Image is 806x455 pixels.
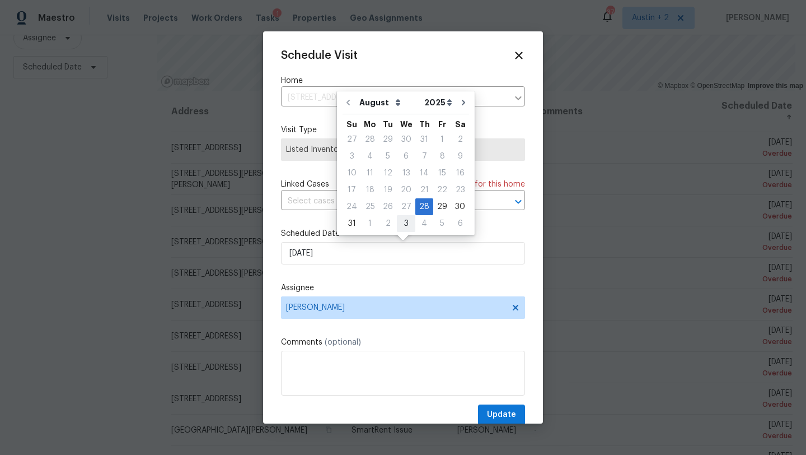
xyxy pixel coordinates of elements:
[346,120,357,128] abbr: Sunday
[397,215,415,232] div: Wed Sep 03 2025
[433,148,451,165] div: Fri Aug 08 2025
[419,120,430,128] abbr: Thursday
[415,182,433,198] div: Thu Aug 21 2025
[281,179,329,190] span: Linked Cases
[451,215,469,232] div: Sat Sep 06 2025
[343,148,361,165] div: Sun Aug 03 2025
[379,216,397,231] div: 2
[343,215,361,232] div: Sun Aug 31 2025
[455,120,466,128] abbr: Saturday
[433,198,451,215] div: Fri Aug 29 2025
[433,131,451,148] div: Fri Aug 01 2025
[343,148,361,164] div: 3
[433,182,451,198] div: 22
[415,148,433,164] div: 7
[379,182,397,198] div: 19
[451,182,469,198] div: Sat Aug 23 2025
[361,215,379,232] div: Mon Sep 01 2025
[433,182,451,198] div: Fri Aug 22 2025
[397,182,415,198] div: Wed Aug 20 2025
[281,337,525,348] label: Comments
[433,148,451,164] div: 8
[361,148,379,165] div: Mon Aug 04 2025
[451,132,469,147] div: 2
[281,75,525,86] label: Home
[379,131,397,148] div: Tue Jul 29 2025
[281,193,494,210] input: Select cases
[415,216,433,231] div: 4
[343,165,361,182] div: Sun Aug 10 2025
[397,199,415,215] div: 27
[361,165,379,181] div: 11
[379,165,397,182] div: Tue Aug 12 2025
[357,94,421,111] select: Month
[343,198,361,215] div: Sun Aug 24 2025
[286,303,505,312] span: [PERSON_NAME]
[451,182,469,198] div: 23
[415,182,433,198] div: 21
[451,131,469,148] div: Sat Aug 02 2025
[281,242,525,264] input: M/D/YYYY
[451,165,469,181] div: 16
[433,132,451,147] div: 1
[510,194,526,210] button: Open
[415,198,433,215] div: Thu Aug 28 2025
[379,198,397,215] div: Tue Aug 26 2025
[379,165,397,181] div: 12
[343,199,361,215] div: 24
[343,182,361,198] div: Sun Aug 17 2025
[451,148,469,164] div: 9
[379,199,397,215] div: 26
[415,148,433,165] div: Thu Aug 07 2025
[383,120,393,128] abbr: Tuesday
[415,165,433,182] div: Thu Aug 14 2025
[379,182,397,198] div: Tue Aug 19 2025
[361,182,379,198] div: Mon Aug 18 2025
[361,165,379,182] div: Mon Aug 11 2025
[433,215,451,232] div: Fri Sep 05 2025
[451,216,469,231] div: 6
[433,165,451,182] div: Fri Aug 15 2025
[433,216,451,231] div: 5
[451,148,469,165] div: Sat Aug 09 2025
[281,282,525,294] label: Assignee
[343,216,361,231] div: 31
[487,408,516,422] span: Update
[379,132,397,147] div: 29
[451,165,469,182] div: Sat Aug 16 2025
[400,120,413,128] abbr: Wednesday
[281,124,525,136] label: Visit Type
[397,165,415,182] div: Wed Aug 13 2025
[343,131,361,148] div: Sun Jul 27 2025
[281,89,508,106] input: Enter in an address
[361,182,379,198] div: 18
[343,165,361,181] div: 10
[325,338,361,346] span: (optional)
[455,91,472,114] button: Go to next month
[451,198,469,215] div: Sat Aug 30 2025
[397,216,415,231] div: 3
[379,148,397,164] div: 5
[433,199,451,215] div: 29
[379,148,397,165] div: Tue Aug 05 2025
[286,144,520,155] span: Listed Inventory Diagnostic
[415,215,433,232] div: Thu Sep 04 2025
[340,91,357,114] button: Go to previous month
[397,165,415,181] div: 13
[438,120,446,128] abbr: Friday
[379,215,397,232] div: Tue Sep 02 2025
[415,131,433,148] div: Thu Jul 31 2025
[343,182,361,198] div: 17
[361,199,379,215] div: 25
[343,132,361,147] div: 27
[397,131,415,148] div: Wed Jul 30 2025
[478,405,525,425] button: Update
[397,132,415,147] div: 30
[361,148,379,164] div: 4
[415,165,433,181] div: 14
[421,94,455,111] select: Year
[361,216,379,231] div: 1
[451,199,469,215] div: 30
[433,165,451,181] div: 15
[415,199,433,215] div: 28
